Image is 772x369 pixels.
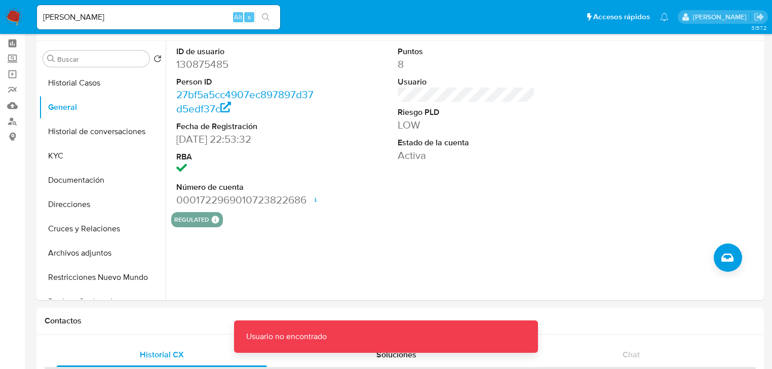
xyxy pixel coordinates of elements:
span: s [248,12,251,22]
dt: Fecha de Registración [176,121,314,132]
button: Direcciones [39,192,166,217]
span: Historial CX [140,349,184,360]
h1: Contactos [45,316,756,326]
dd: [DATE] 22:53:32 [176,132,314,146]
span: Chat [623,349,640,360]
button: Restricciones Nuevo Mundo [39,265,166,290]
button: General [39,95,166,119]
button: KYC [39,144,166,168]
dt: Puntos [398,46,535,57]
dt: Person ID [176,76,314,88]
a: 27bf5a5cc4907ec897897d37d5edf37c [176,87,314,116]
dd: LOW [398,118,535,132]
button: regulated [174,218,209,222]
button: search-icon [255,10,276,24]
input: Buscar usuario o caso... [37,11,280,24]
dt: RBA [176,151,314,162]
dt: Usuario [398,76,535,88]
button: Cruces y Relaciones [39,217,166,241]
input: Buscar [57,55,145,64]
span: Soluciones [376,349,416,360]
dd: 0001722969010723822686 [176,193,314,207]
button: Volver al orden por defecto [153,55,162,66]
p: erika.juarez@mercadolibre.com.mx [693,12,750,22]
dd: 130875485 [176,57,314,71]
dd: Activa [398,148,535,162]
button: Documentación [39,168,166,192]
a: Notificaciones [660,13,669,21]
span: 3.157.2 [751,24,767,32]
button: Devices Geolocation [39,290,166,314]
dt: Riesgo PLD [398,107,535,118]
span: Accesos rápidos [593,12,650,22]
dt: ID de usuario [176,46,314,57]
dt: Estado de la cuenta [398,137,535,148]
button: Buscar [47,55,55,63]
button: Historial Casos [39,71,166,95]
dt: Número de cuenta [176,182,314,193]
a: Salir [754,12,764,22]
span: Alt [234,12,242,22]
button: Archivos adjuntos [39,241,166,265]
p: Usuario no encontrado [234,320,339,353]
dd: 8 [398,57,535,71]
button: Historial de conversaciones [39,119,166,144]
